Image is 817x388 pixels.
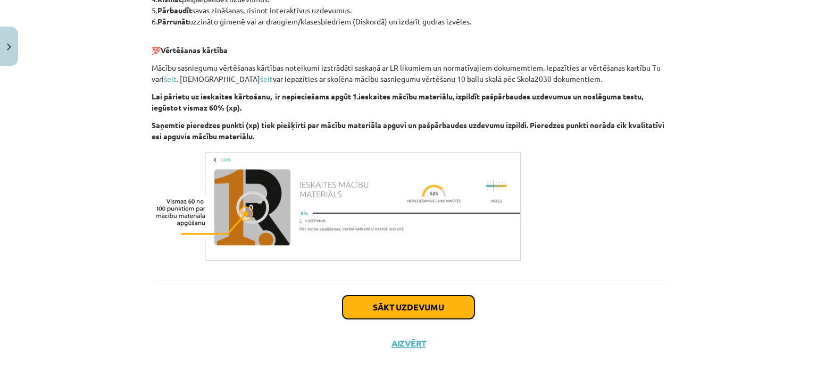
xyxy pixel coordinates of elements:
button: Sākt uzdevumu [343,296,474,319]
b: Vērtēšanas kārtība [161,45,228,55]
b: Pārbaudīt [157,5,192,15]
b: Lai pārietu uz ieskaites kārtošanu, ir nepieciešams apgūt 1.ieskaites mācību materiālu, izpildīt ... [152,91,643,112]
a: šeit [260,74,273,83]
b: Pārrunāt [157,16,189,26]
img: icon-close-lesson-0947bae3869378f0d4975bcd49f059093ad1ed9edebbc8119c70593378902aed.svg [7,44,11,50]
button: Aizvērt [388,338,429,349]
b: Saņemtie pieredzes punkti (xp) tiek piešķirti par mācību materiāla apguvi un pašpārbaudes uzdevum... [152,120,664,141]
p: Mācību sasniegumu vērtēšanas kārtības noteikumi izstrādāti saskaņā ar LR likumiem un normatīvajie... [152,62,665,85]
a: šeit [164,74,177,83]
p: 💯 [152,33,665,56]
